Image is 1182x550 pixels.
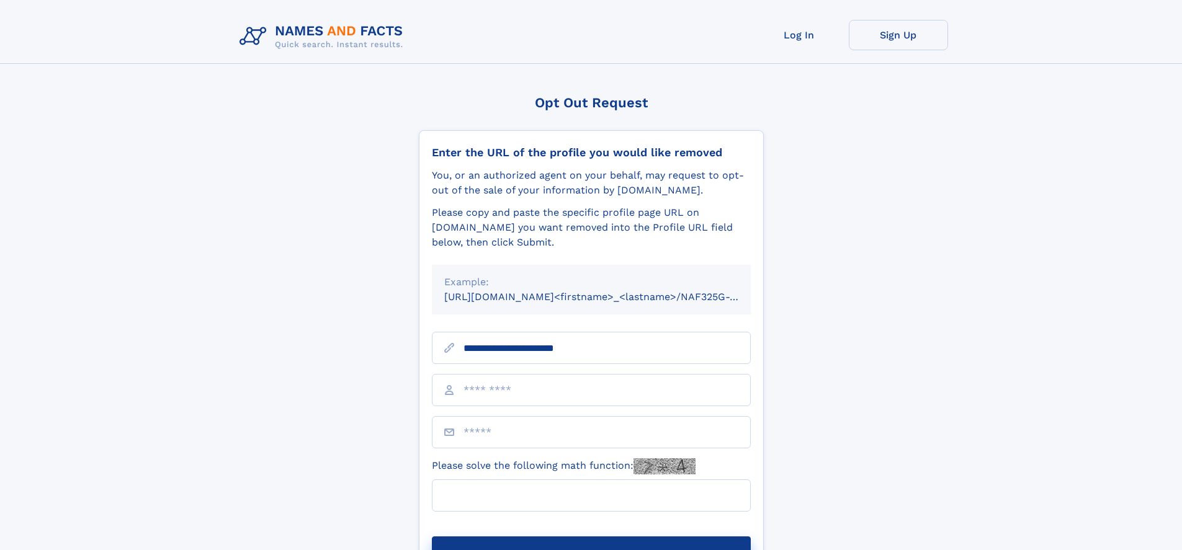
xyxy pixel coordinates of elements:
a: Log In [750,20,849,50]
a: Sign Up [849,20,948,50]
div: Enter the URL of the profile you would like removed [432,146,751,159]
img: Logo Names and Facts [235,20,413,53]
div: Opt Out Request [419,95,764,110]
label: Please solve the following math function: [432,458,696,474]
div: Please copy and paste the specific profile page URL on [DOMAIN_NAME] you want removed into the Pr... [432,205,751,250]
small: [URL][DOMAIN_NAME]<firstname>_<lastname>/NAF325G-xxxxxxxx [444,291,774,303]
div: Example: [444,275,738,290]
div: You, or an authorized agent on your behalf, may request to opt-out of the sale of your informatio... [432,168,751,198]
